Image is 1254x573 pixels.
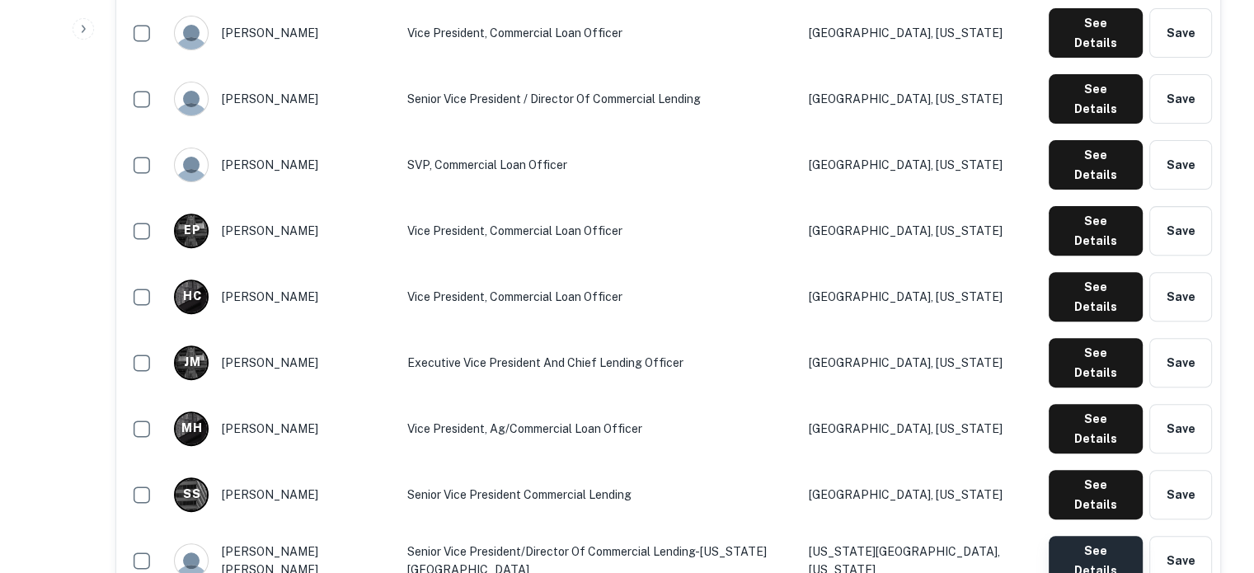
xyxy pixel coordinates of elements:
[1049,206,1143,256] button: See Details
[174,411,391,446] div: [PERSON_NAME]
[801,66,1041,132] td: [GEOGRAPHIC_DATA], [US_STATE]
[399,396,801,462] td: Vice President, Ag/Commercial Loan Officer
[1049,272,1143,322] button: See Details
[1149,74,1212,124] button: Save
[1149,8,1212,58] button: Save
[399,264,801,330] td: Vice President, Commercial Loan Officer
[1049,74,1143,124] button: See Details
[184,222,200,239] p: E P
[801,330,1041,396] td: [GEOGRAPHIC_DATA], [US_STATE]
[174,345,391,380] div: [PERSON_NAME]
[174,477,391,512] div: [PERSON_NAME]
[399,462,801,528] td: Senior Vice President Commercial Lending
[801,462,1041,528] td: [GEOGRAPHIC_DATA], [US_STATE]
[1049,404,1143,453] button: See Details
[1149,140,1212,190] button: Save
[1049,338,1143,387] button: See Details
[174,148,391,182] div: [PERSON_NAME]
[175,16,208,49] img: 9c8pery4andzj6ohjkjp54ma2
[1149,404,1212,453] button: Save
[181,420,201,437] p: M H
[399,66,801,132] td: Senior Vice President / Director of Commercial Lending
[174,16,391,50] div: [PERSON_NAME]
[1149,338,1212,387] button: Save
[1172,441,1254,520] iframe: Chat Widget
[183,288,200,305] p: H C
[801,264,1041,330] td: [GEOGRAPHIC_DATA], [US_STATE]
[399,198,801,264] td: Vice President, Commercial Loan Officer
[1049,470,1143,519] button: See Details
[1049,140,1143,190] button: See Details
[801,132,1041,198] td: [GEOGRAPHIC_DATA], [US_STATE]
[174,279,391,314] div: [PERSON_NAME]
[399,132,801,198] td: SVP, Commercial Loan Officer
[801,198,1041,264] td: [GEOGRAPHIC_DATA], [US_STATE]
[1149,206,1212,256] button: Save
[174,214,391,248] div: [PERSON_NAME]
[184,354,200,371] p: J M
[183,486,200,503] p: S S
[1049,8,1143,58] button: See Details
[174,82,391,116] div: [PERSON_NAME]
[175,82,208,115] img: 9c8pery4andzj6ohjkjp54ma2
[175,148,208,181] img: 9c8pery4andzj6ohjkjp54ma2
[1149,470,1212,519] button: Save
[399,330,801,396] td: Executive Vice President and Chief Lending Officer
[1149,272,1212,322] button: Save
[801,396,1041,462] td: [GEOGRAPHIC_DATA], [US_STATE]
